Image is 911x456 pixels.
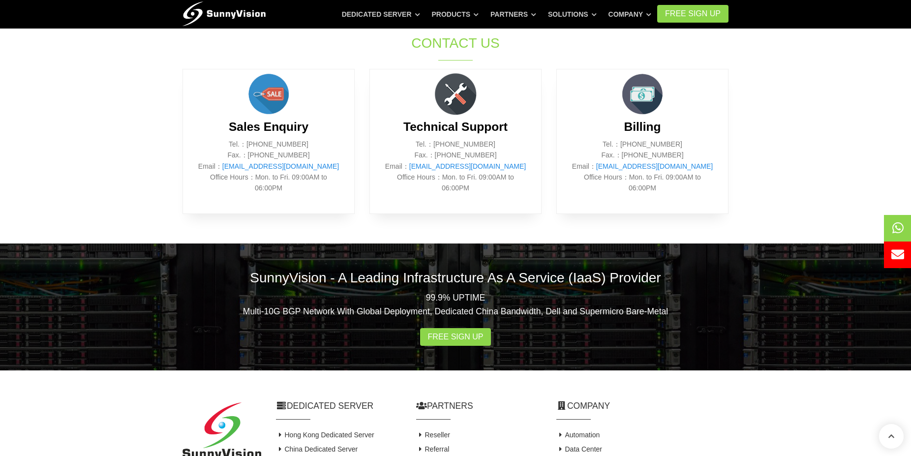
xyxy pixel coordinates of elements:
[608,5,652,23] a: Company
[420,328,491,346] a: Free Sign Up
[342,5,420,23] a: Dedicated Server
[431,69,480,119] img: flat-repair-tools.png
[556,445,602,453] a: Data Center
[244,69,293,119] img: sales.png
[548,5,597,23] a: Solutions
[229,120,308,133] b: Sales Enquiry
[276,431,374,439] a: Hong Kong Dedicated Server
[276,445,358,453] a: China Dedicated Server
[292,33,619,53] h1: Contact Us
[624,120,661,133] b: Billing
[618,69,667,119] img: money.png
[596,162,713,170] a: [EMAIL_ADDRESS][DOMAIN_NAME]
[198,139,339,194] p: Tel.：[PHONE_NUMBER] Fax.：[PHONE_NUMBER] Email： Office Hours：Mon. to Fri. 09:00AM to 06:00PM
[222,162,339,170] a: [EMAIL_ADDRESS][DOMAIN_NAME]
[416,400,542,412] h2: Partners
[182,268,729,287] h2: SunnyVision - A Leading Infrastructure As A Service (IaaS) Provider
[490,5,536,23] a: Partners
[657,5,729,23] a: FREE Sign Up
[572,139,713,194] p: Tel.：[PHONE_NUMBER] Fax.：[PHONE_NUMBER] Email： Office Hours：Mon. to Fri. 09:00AM to 06:00PM
[182,291,729,318] p: 99.9% UPTIME Multi-10G BGP Network With Global Deployment, Dedicated China Bandwidth, Dell and Su...
[556,431,600,439] a: Automation
[431,5,479,23] a: Products
[416,431,450,439] a: Reseller
[416,445,449,453] a: Referral
[403,120,508,133] b: Technical Support
[556,400,729,412] h2: Company
[409,162,526,170] a: [EMAIL_ADDRESS][DOMAIN_NAME]
[385,139,526,194] p: Tel.：[PHONE_NUMBER] Fax.：[PHONE_NUMBER] Email： Office Hours：Mon. to Fri. 09:00AM to 06:00PM
[276,400,401,412] h2: Dedicated Server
